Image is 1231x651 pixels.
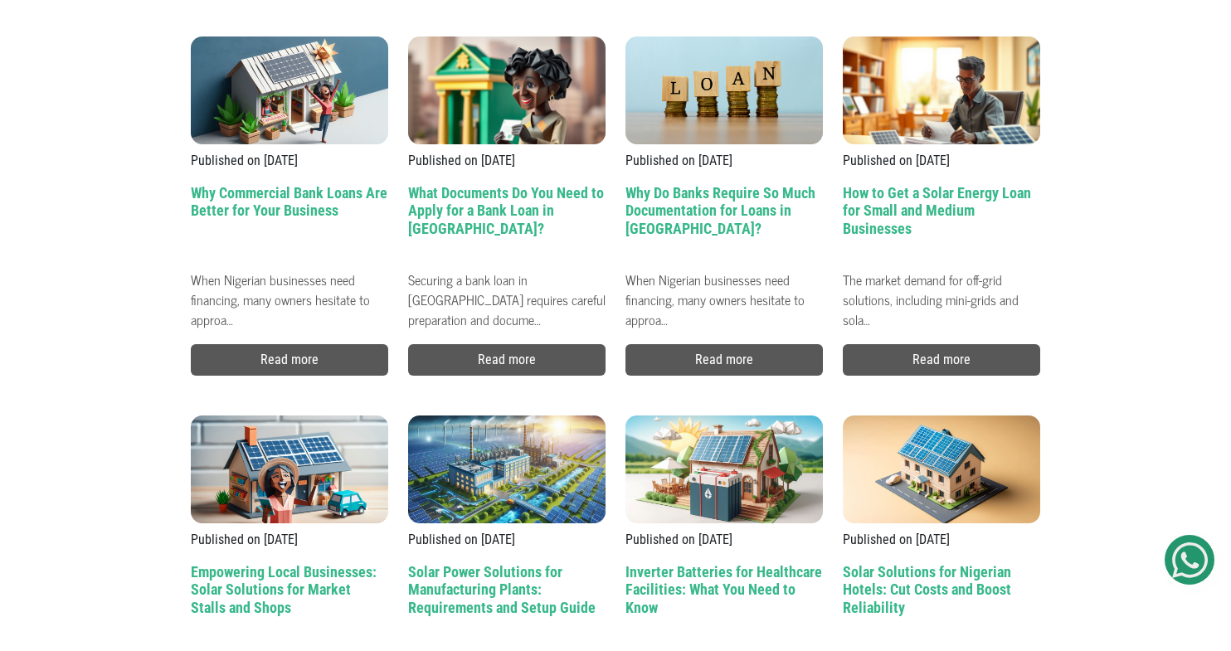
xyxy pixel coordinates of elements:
a: Published on [DATE] How to Get a Solar Energy Loan for Small and Medium Businesses The market dem... [843,36,1040,304]
a: Read more [843,344,1040,376]
h2: Solar Solutions for Nigerian Hotels: Cut Costs and Boost Reliability [843,563,1040,642]
p: Published on [DATE] [843,530,1040,550]
a: Read more [408,344,606,376]
h2: How to Get a Solar Energy Loan for Small and Medium Businesses [843,184,1040,263]
h2: Why Do Banks Require So Much Documentation for Loans in [GEOGRAPHIC_DATA]? [625,184,823,263]
a: Published on [DATE] Why Do Banks Require So Much Documentation for Loans in [GEOGRAPHIC_DATA]? Wh... [625,36,823,304]
p: Published on [DATE] [843,151,1040,171]
p: The market demand for off-grid solutions, including mini-grids and sola… [843,263,1040,304]
p: Securing a bank loan in [GEOGRAPHIC_DATA] requires careful preparation and docume… [408,263,606,304]
h2: Why Commercial Bank Loans Are Better for Your Business [191,184,388,263]
p: Published on [DATE] [408,530,606,550]
a: Read more [191,344,388,376]
p: When Nigerian businesses need financing, many owners hesitate to approa… [191,263,388,304]
p: Published on [DATE] [625,530,823,550]
p: Published on [DATE] [408,151,606,171]
a: Published on [DATE] What Documents Do You Need to Apply for a Bank Loan in [GEOGRAPHIC_DATA]? Sec... [408,36,606,304]
p: Published on [DATE] [191,151,388,171]
h2: Solar Power Solutions for Manufacturing Plants: Requirements and Setup Guide [408,563,606,642]
a: Published on [DATE] Why Commercial Bank Loans Are Better for Your Business When Nigerian business... [191,36,388,304]
h2: Empowering Local Businesses: Solar Solutions for Market Stalls and Shops [191,563,388,642]
p: When Nigerian businesses need financing, many owners hesitate to approa… [625,263,823,304]
p: Published on [DATE] [625,151,823,171]
h2: What Documents Do You Need to Apply for a Bank Loan in [GEOGRAPHIC_DATA]? [408,184,606,263]
img: Get Started On Earthbond Via Whatsapp [1172,542,1208,578]
a: Read more [625,344,823,376]
h2: Inverter Batteries for Healthcare Facilities: What You Need to Know [625,563,823,642]
p: Published on [DATE] [191,530,388,550]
